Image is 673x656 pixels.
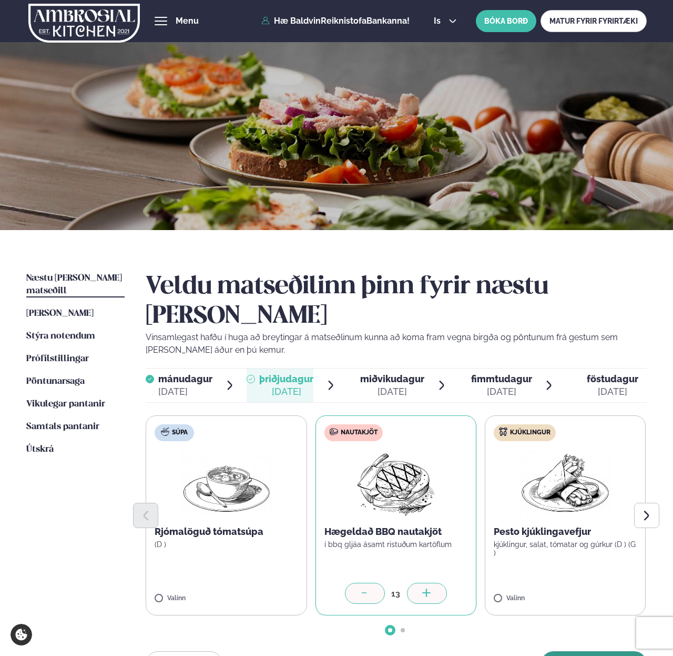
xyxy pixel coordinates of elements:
[26,422,99,431] span: Samtals pantanir
[26,332,95,341] span: Stýra notendum
[587,385,638,398] div: [DATE]
[146,331,646,356] p: Vinsamlegast hafðu í huga að breytingar á matseðlinum kunna að koma fram vegna birgða og pöntunum...
[26,375,85,388] a: Pöntunarsaga
[155,525,298,538] p: Rjómalöguð tómatsúpa
[330,428,338,436] img: beef.svg
[11,624,32,645] a: Cookie settings
[155,15,167,27] button: hamburger
[401,628,405,632] span: Go to slide 2
[324,525,467,538] p: Hægeldað BBQ nautakjöt
[133,503,158,528] button: Previous slide
[180,450,273,517] img: Soup.png
[360,385,424,398] div: [DATE]
[324,540,467,549] p: í bbq gljáa ásamt ristuðum kartöflum
[634,503,659,528] button: Next slide
[26,353,89,365] a: Prófílstillingar
[26,274,122,295] span: Næstu [PERSON_NAME] matseðill
[259,373,313,384] span: þriðjudagur
[341,429,378,437] span: Nautakjöt
[28,2,140,45] img: logo
[471,373,532,384] span: fimmtudagur
[26,330,95,343] a: Stýra notendum
[26,443,54,456] a: Útskrá
[26,354,89,363] span: Prófílstillingar
[388,628,392,632] span: Go to slide 1
[26,398,105,411] a: Vikulegar pantanir
[26,377,85,386] span: Pöntunarsaga
[26,309,94,318] span: [PERSON_NAME]
[26,421,99,433] a: Samtals pantanir
[510,429,550,437] span: Kjúklingur
[259,385,313,398] div: [DATE]
[425,17,465,25] button: is
[158,385,212,398] div: [DATE]
[494,525,637,538] p: Pesto kjúklingavefjur
[155,540,298,549] p: (D )
[26,272,125,297] a: Næstu [PERSON_NAME] matseðill
[519,450,611,517] img: Wraps.png
[161,428,169,436] img: soup.svg
[172,429,188,437] span: Súpa
[499,428,507,436] img: chicken.svg
[494,540,637,557] p: kjúklingur, salat, tómatar og gúrkur (D ) (G )
[26,307,94,320] a: [PERSON_NAME]
[385,588,407,600] div: 13
[26,400,105,409] span: Vikulegar pantanir
[471,385,532,398] div: [DATE]
[26,445,54,454] span: Útskrá
[476,10,536,32] button: BÓKA BORÐ
[158,373,212,384] span: mánudagur
[541,10,647,32] a: MATUR FYRIR FYRIRTÆKI
[261,16,410,26] a: Hæ BaldvinReiknistofaBankanna!
[146,272,646,331] h2: Veldu matseðilinn þinn fyrir næstu [PERSON_NAME]
[350,450,443,517] img: Beef-Meat.png
[360,373,424,384] span: miðvikudagur
[587,373,638,384] span: föstudagur
[434,17,444,25] span: is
